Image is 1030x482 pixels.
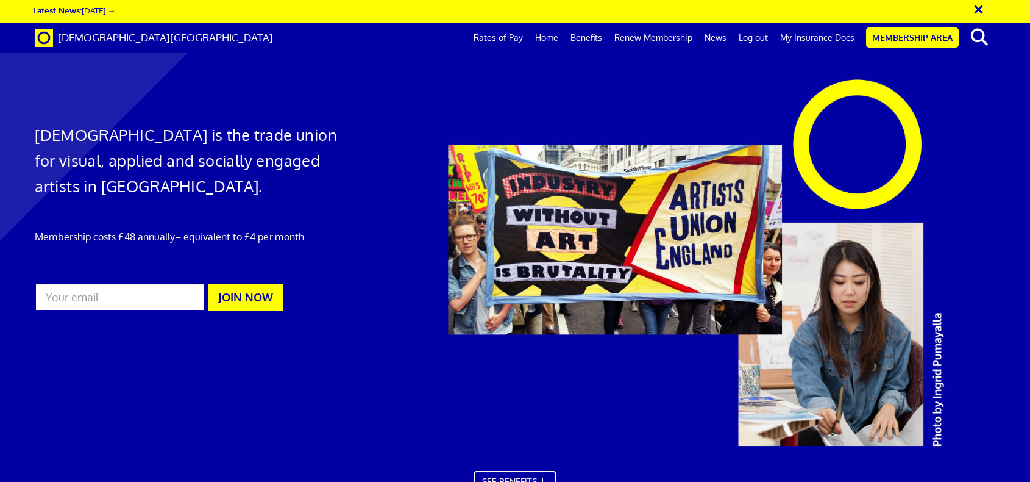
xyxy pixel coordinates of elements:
[58,31,273,44] span: [DEMOGRAPHIC_DATA][GEOGRAPHIC_DATA]
[33,5,82,15] strong: Latest News:
[26,23,282,53] a: Brand [DEMOGRAPHIC_DATA][GEOGRAPHIC_DATA]
[564,23,608,53] a: Benefits
[35,229,343,244] p: Membership costs £48 annually – equivalent to £4 per month.
[467,23,529,53] a: Rates of Pay
[208,284,283,311] button: JOIN NOW
[35,283,205,311] input: Your email
[529,23,564,53] a: Home
[608,23,698,53] a: Renew Membership
[698,23,733,53] a: News
[733,23,774,53] a: Log out
[33,5,115,15] a: Latest News:[DATE] →
[866,27,959,48] a: Membership Area
[35,122,343,199] h1: [DEMOGRAPHIC_DATA] is the trade union for visual, applied and socially engaged artists in [GEOGRA...
[774,23,861,53] a: My Insurance Docs
[961,24,998,50] button: search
